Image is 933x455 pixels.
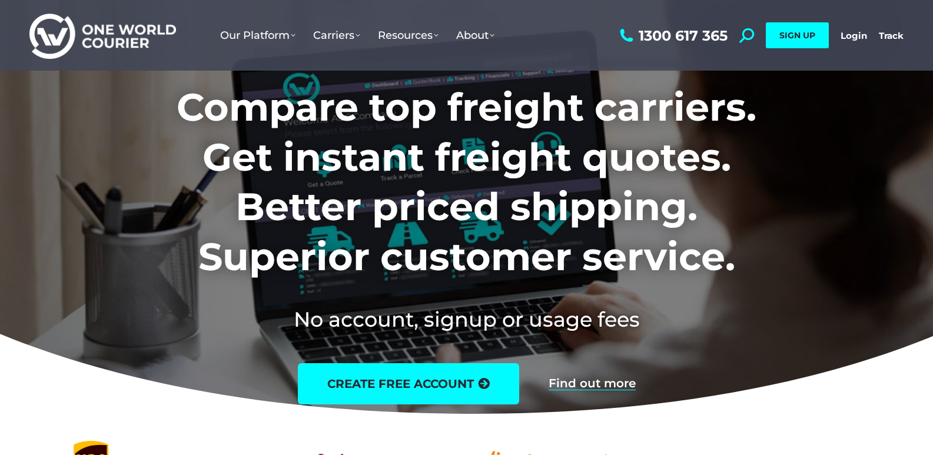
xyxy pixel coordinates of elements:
[29,12,176,59] img: One World Courier
[841,30,867,41] a: Login
[766,22,829,48] a: SIGN UP
[298,363,519,404] a: create free account
[211,17,304,54] a: Our Platform
[304,17,369,54] a: Carriers
[617,28,728,43] a: 1300 617 365
[549,377,636,390] a: Find out more
[456,29,494,42] span: About
[99,82,834,281] h1: Compare top freight carriers. Get instant freight quotes. Better priced shipping. Superior custom...
[447,17,503,54] a: About
[99,305,834,334] h2: No account, signup or usage fees
[369,17,447,54] a: Resources
[879,30,904,41] a: Track
[220,29,295,42] span: Our Platform
[313,29,360,42] span: Carriers
[378,29,439,42] span: Resources
[779,30,815,41] span: SIGN UP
